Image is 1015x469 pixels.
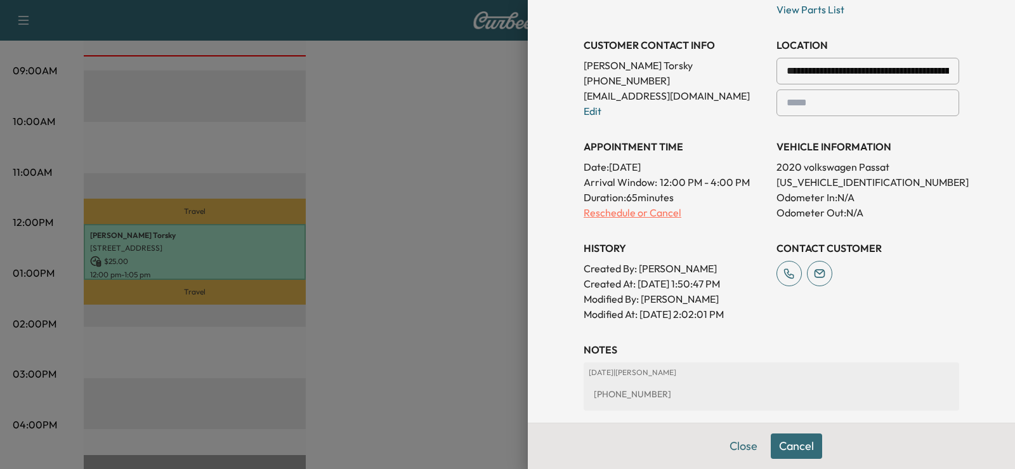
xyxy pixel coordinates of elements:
p: Arrival Window: [584,175,766,190]
h3: APPOINTMENT TIME [584,139,766,154]
button: Close [721,433,766,459]
button: Cancel [771,433,822,459]
p: Duration: 65 minutes [584,190,766,205]
h3: VEHICLE INFORMATION [776,139,959,154]
p: [PHONE_NUMBER] [584,73,766,88]
h3: History [584,241,766,256]
span: 12:00 PM - 4:00 PM [660,175,750,190]
a: Edit [584,105,601,117]
p: [PERSON_NAME] Torsky [584,58,766,73]
h3: NOTES [584,342,959,357]
p: Modified At : [DATE] 2:02:01 PM [584,307,766,322]
h3: CONTACT CUSTOMER [776,241,959,256]
h3: LOCATION [776,37,959,53]
p: 2020 volkswagen Passat [776,159,959,175]
p: Odometer Out: N/A [776,205,959,220]
h3: CUSTOMER CONTACT INFO [584,37,766,53]
p: [DATE] | [PERSON_NAME] [589,367,954,378]
p: Created At : [DATE] 1:50:47 PM [584,276,766,291]
p: [EMAIL_ADDRESS][DOMAIN_NAME] [584,88,766,103]
div: [PHONE_NUMBER] [589,383,954,406]
p: Created By : [PERSON_NAME] [584,261,766,276]
p: Reschedule or Cancel [584,205,766,220]
p: Modified By : [PERSON_NAME] [584,291,766,307]
p: [US_VEHICLE_IDENTIFICATION_NUMBER] [776,175,959,190]
p: Date: [DATE] [584,159,766,175]
p: Odometer In: N/A [776,190,959,205]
